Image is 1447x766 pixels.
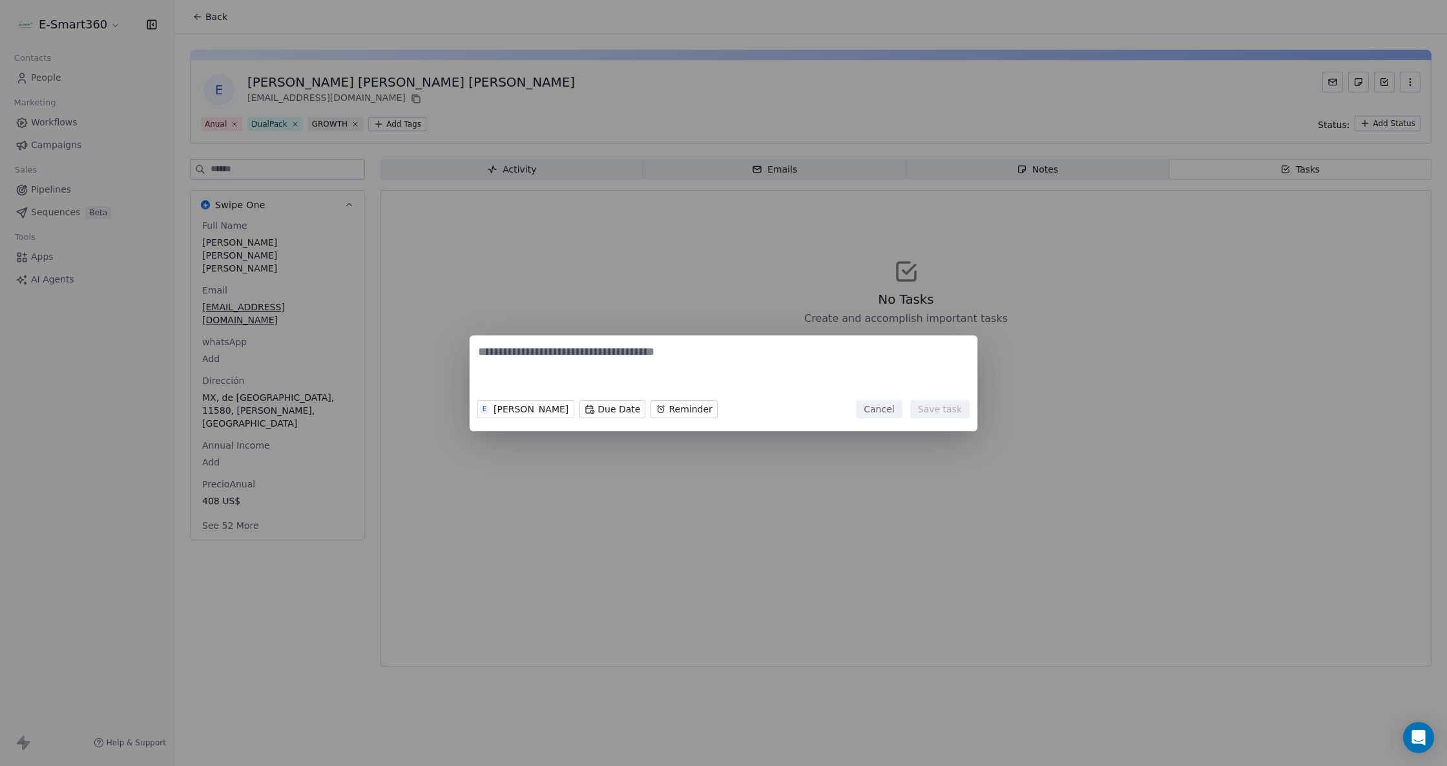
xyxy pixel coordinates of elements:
[651,400,717,418] button: Reminder
[669,403,712,416] span: Reminder
[483,404,486,414] div: E
[579,400,645,418] button: Due Date
[598,403,640,416] span: Due Date
[856,400,902,418] button: Cancel
[494,405,568,414] div: [PERSON_NAME]
[910,400,970,418] button: Save task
